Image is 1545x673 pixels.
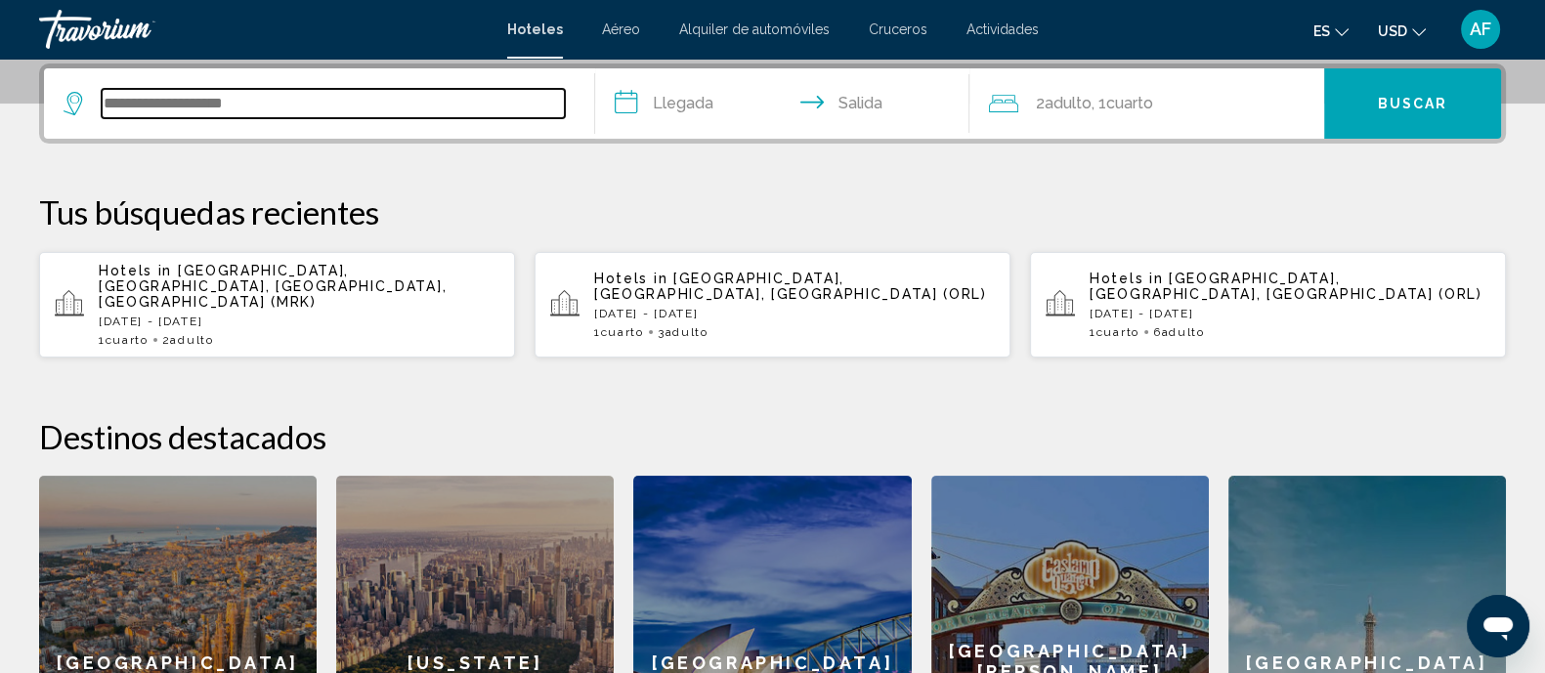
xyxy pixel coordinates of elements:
span: Adulto [1045,94,1092,112]
span: 2 [162,333,214,347]
a: Actividades [966,21,1039,37]
p: [DATE] - [DATE] [1090,307,1490,320]
span: 3 [658,325,708,339]
span: 2 [1036,90,1092,117]
button: Hotels in [GEOGRAPHIC_DATA], [GEOGRAPHIC_DATA], [GEOGRAPHIC_DATA] (ORL)[DATE] - [DATE]1Cuarto6Adulto [1030,251,1506,358]
span: Adulto [1161,325,1204,339]
span: es [1313,23,1330,39]
span: Cuarto [1096,325,1139,339]
button: Change currency [1378,17,1426,45]
button: Travelers: 2 adults, 0 children [969,68,1324,139]
span: 1 [1090,325,1139,339]
a: Aéreo [602,21,640,37]
div: Search widget [44,68,1501,139]
p: [DATE] - [DATE] [594,307,995,320]
span: Cuarto [1106,94,1153,112]
a: Alquiler de automóviles [679,21,830,37]
span: [GEOGRAPHIC_DATA], [GEOGRAPHIC_DATA], [GEOGRAPHIC_DATA] (ORL) [1090,271,1482,302]
span: USD [1378,23,1407,39]
button: User Menu [1455,9,1506,50]
span: Buscar [1378,97,1448,112]
span: 6 [1153,325,1205,339]
span: Cuarto [106,333,149,347]
button: Hotels in [GEOGRAPHIC_DATA], [GEOGRAPHIC_DATA], [GEOGRAPHIC_DATA], [GEOGRAPHIC_DATA] (MRK)[DATE] ... [39,251,515,358]
span: Hotels in [1090,271,1163,286]
span: 1 [594,325,644,339]
span: 1 [99,333,149,347]
p: Tus búsquedas recientes [39,192,1506,231]
span: Hotels in [594,271,667,286]
span: Adulto [170,333,213,347]
a: Hoteles [507,21,563,37]
iframe: Botón para iniciar la ventana de mensajería [1467,595,1529,657]
p: [DATE] - [DATE] [99,315,499,328]
span: Cuarto [601,325,644,339]
button: Hotels in [GEOGRAPHIC_DATA], [GEOGRAPHIC_DATA], [GEOGRAPHIC_DATA] (ORL)[DATE] - [DATE]1Cuarto3Adulto [535,251,1010,358]
span: Hotels in [99,263,172,278]
span: , 1 [1092,90,1153,117]
button: Change language [1313,17,1349,45]
span: AF [1470,20,1491,39]
h2: Destinos destacados [39,417,1506,456]
button: Buscar [1324,68,1501,139]
a: Cruceros [869,21,927,37]
a: Travorium [39,10,488,49]
span: [GEOGRAPHIC_DATA], [GEOGRAPHIC_DATA], [GEOGRAPHIC_DATA], [GEOGRAPHIC_DATA] (MRK) [99,263,447,310]
span: Adulto [665,325,708,339]
button: Check in and out dates [595,68,969,139]
span: [GEOGRAPHIC_DATA], [GEOGRAPHIC_DATA], [GEOGRAPHIC_DATA] (ORL) [594,271,987,302]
